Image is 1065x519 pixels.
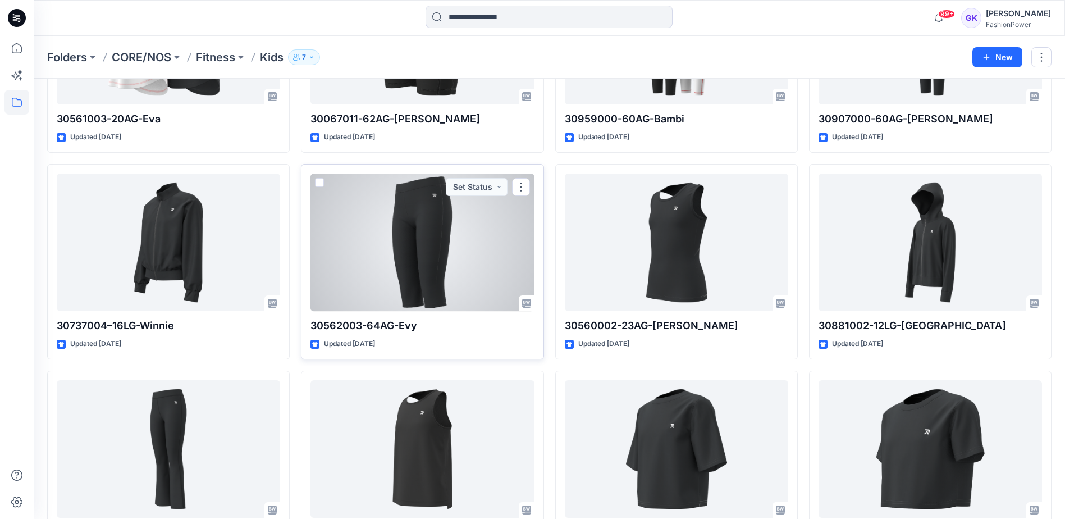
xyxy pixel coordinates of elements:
a: Fitness [196,49,235,65]
p: Updated [DATE] [324,338,375,350]
p: Updated [DATE] [832,338,883,350]
a: Folders [47,49,87,65]
p: Updated [DATE] [70,338,121,350]
p: 30562003-64AG-Evy [310,318,534,334]
p: Updated [DATE] [578,131,629,143]
a: 30562003-64AG-Evy [310,174,534,311]
button: 7 [288,49,320,65]
div: FashionPower [986,20,1051,29]
a: 30948000 - 20AG - Ellie [819,380,1042,518]
p: 30907000-60AG-[PERSON_NAME] [819,111,1042,127]
a: 30560002-23AG-Ella [565,174,788,311]
span: 99+ [938,10,955,19]
a: CORE/NOS [112,49,171,65]
p: 30560002-23AG-[PERSON_NAME] [565,318,788,334]
div: GK [961,8,981,28]
p: Kids [260,49,284,65]
p: Updated [DATE] [578,338,629,350]
a: 30737004–16LG-Winnie [57,174,280,311]
a: 30881002-12LG-Dakota [819,174,1042,311]
p: 30067011-62AG-[PERSON_NAME] [310,111,534,127]
a: 30957000 - 20AG - Ester [565,380,788,518]
p: 7 [302,51,306,63]
a: 30947000-23AG-Eden [310,380,534,518]
button: New [972,47,1022,67]
div: [PERSON_NAME] [986,7,1051,20]
p: Updated [DATE] [70,131,121,143]
a: 30949000 - 60AG - Birdie [57,380,280,518]
p: 30959000-60AG-Bambi [565,111,788,127]
p: Updated [DATE] [832,131,883,143]
p: 30737004–16LG-Winnie [57,318,280,334]
p: 30561003-20AG-Eva [57,111,280,127]
p: Updated [DATE] [324,131,375,143]
p: 30881002-12LG-[GEOGRAPHIC_DATA] [819,318,1042,334]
